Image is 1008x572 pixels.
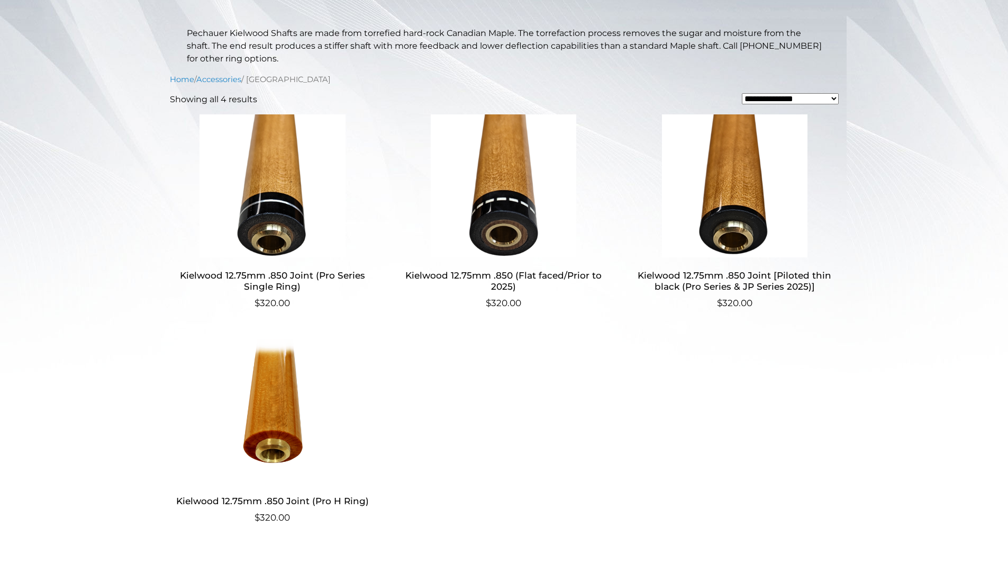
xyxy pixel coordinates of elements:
h2: Kielwood 12.75mm .850 (Flat faced/Prior to 2025) [401,266,606,297]
nav: Breadcrumb [170,74,839,85]
bdi: 320.00 [255,512,290,523]
span: $ [486,298,491,308]
bdi: 320.00 [717,298,752,308]
bdi: 320.00 [255,298,290,308]
h2: Kielwood 12.75mm .850 Joint [Piloted thin black (Pro Series & JP Series 2025)] [632,266,838,297]
p: Pechauer Kielwood Shafts are made from torrefied hard-rock Canadian Maple. The torrefaction proce... [187,27,822,65]
a: Kielwood 12.75mm .850 Joint [Piloted thin black (Pro Series & JP Series 2025)] $320.00 [632,114,838,310]
img: Kielwood 12.75mm .850 (Flat faced/Prior to 2025) [401,114,606,257]
a: Accessories [196,75,241,84]
span: $ [255,512,260,523]
a: Kielwood 12.75mm .850 Joint (Pro Series Single Ring) $320.00 [170,114,376,310]
img: Kielwood 12.75mm .850 Joint (Pro Series Single Ring) [170,114,376,257]
h2: Kielwood 12.75mm .850 Joint (Pro Series Single Ring) [170,266,376,297]
span: $ [255,298,260,308]
a: Kielwood 12.75mm .850 Joint (Pro H Ring) $320.00 [170,339,376,524]
bdi: 320.00 [486,298,521,308]
a: Kielwood 12.75mm .850 (Flat faced/Prior to 2025) $320.00 [401,114,606,310]
p: Showing all 4 results [170,93,257,106]
span: $ [717,298,722,308]
img: Kielwood 12.75mm .850 Joint (Pro H Ring) [170,339,376,482]
select: Shop order [742,93,839,104]
a: Home [170,75,194,84]
img: Kielwood 12.75mm .850 Joint [Piloted thin black (Pro Series & JP Series 2025)] [632,114,838,257]
h2: Kielwood 12.75mm .850 Joint (Pro H Ring) [170,491,376,511]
